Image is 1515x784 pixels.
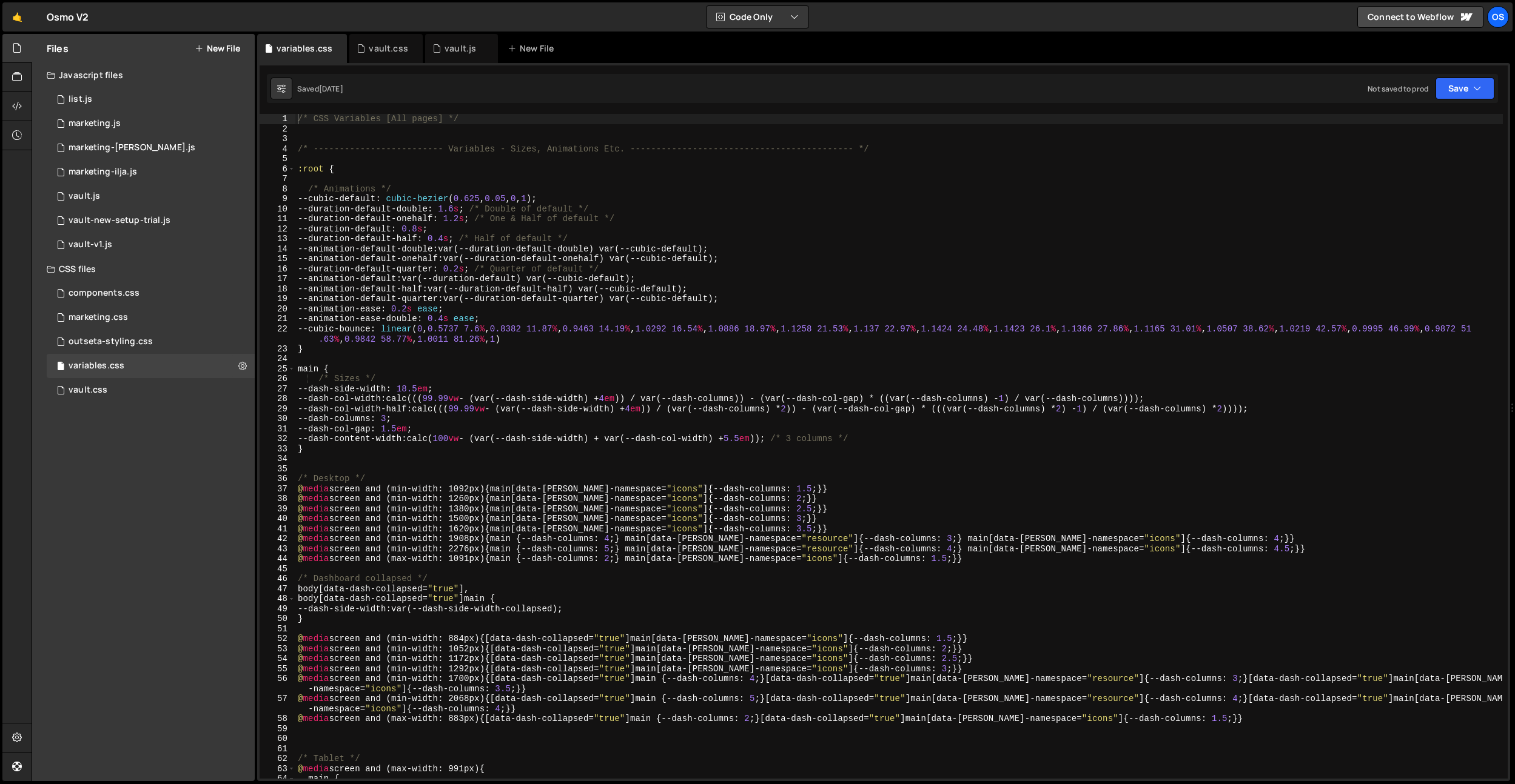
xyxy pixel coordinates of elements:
div: marketing-[PERSON_NAME].js [69,142,195,153]
div: vault-new-setup-trial.js [69,215,170,226]
div: 24 [260,354,295,364]
div: 48 [260,594,295,604]
div: 32 [260,434,295,444]
div: 53 [260,644,295,654]
div: 57 [260,694,295,714]
div: 52 [260,634,295,644]
div: 5 [260,154,295,164]
a: 🤙 [2,2,32,32]
div: 16596/45422.js [47,111,255,136]
div: 23 [260,344,295,354]
div: 64 [260,774,295,784]
div: 13 [260,234,295,244]
div: 49 [260,604,295,614]
div: Not saved to prod [1368,84,1428,94]
div: 16596/45446.css [47,305,255,330]
div: variables.css [69,360,124,371]
div: 45 [260,564,295,574]
div: 54 [260,654,295,664]
div: 1 [260,114,295,124]
div: 43 [260,544,295,554]
div: 16596/45154.css [47,354,255,378]
div: 11 [260,214,295,224]
div: 9 [260,194,295,204]
div: 61 [260,744,295,754]
div: 29 [260,404,295,414]
div: vault.css [369,42,408,55]
div: 55 [260,664,295,674]
div: 2 [260,124,295,135]
div: 41 [260,524,295,534]
div: vault-v1.js [69,239,112,250]
div: list.js [69,94,92,105]
div: 27 [260,384,295,394]
div: 37 [260,484,295,494]
div: 38 [260,494,295,504]
div: 20 [260,304,295,314]
div: vault.css [69,385,107,396]
div: 28 [260,394,295,404]
div: 3 [260,134,295,144]
div: 16596/45511.css [47,281,255,305]
div: 16596/45152.js [47,208,255,233]
div: 19 [260,294,295,304]
div: 46 [260,574,295,584]
div: 63 [260,764,295,774]
div: 16596/45156.css [47,330,255,354]
div: 60 [260,734,295,744]
div: 16596/45132.js [47,233,255,257]
button: New File [195,44,240,53]
div: vault.js [445,42,476,55]
div: Saved [297,84,343,94]
div: 58 [260,714,295,724]
div: marketing.css [69,312,128,323]
div: CSS files [32,257,255,281]
div: 42 [260,534,295,544]
div: marketing-ilja.js [69,167,137,178]
div: 26 [260,374,295,384]
div: 50 [260,614,295,624]
div: 16596/45151.js [47,87,255,111]
div: 16596/45133.js [47,184,255,208]
button: Code Only [707,6,808,28]
div: 39 [260,504,295,514]
div: 7 [260,174,295,184]
div: 16596/45423.js [47,160,255,184]
a: Os [1487,6,1509,28]
h2: Files [47,42,69,55]
div: 8 [260,184,295,194]
div: 16596/45424.js [47,136,255,160]
div: 44 [260,554,295,564]
div: 31 [260,424,295,434]
div: 25 [260,364,295,374]
div: [DATE] [319,84,343,94]
div: New File [508,42,559,55]
div: 40 [260,514,295,524]
div: outseta-styling.css [69,336,153,347]
div: 59 [260,724,295,734]
div: 30 [260,414,295,424]
div: 56 [260,674,295,694]
div: 36 [260,474,295,484]
div: 16 [260,264,295,274]
a: Connect to Webflow [1357,6,1483,28]
div: variables.css [277,42,332,55]
div: 12 [260,224,295,234]
div: 34 [260,454,295,464]
div: 35 [260,464,295,474]
div: Javascript files [32,63,255,87]
div: 62 [260,754,295,764]
div: 10 [260,204,295,214]
div: components.css [69,288,139,299]
div: 47 [260,584,295,594]
div: 6 [260,164,295,174]
div: 14 [260,244,295,254]
div: vault.js [69,191,100,202]
div: 18 [260,284,295,294]
div: 22 [260,324,295,344]
div: 33 [260,444,295,454]
div: 17 [260,274,295,284]
div: Osmo V2 [47,10,89,24]
div: 21 [260,314,295,324]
